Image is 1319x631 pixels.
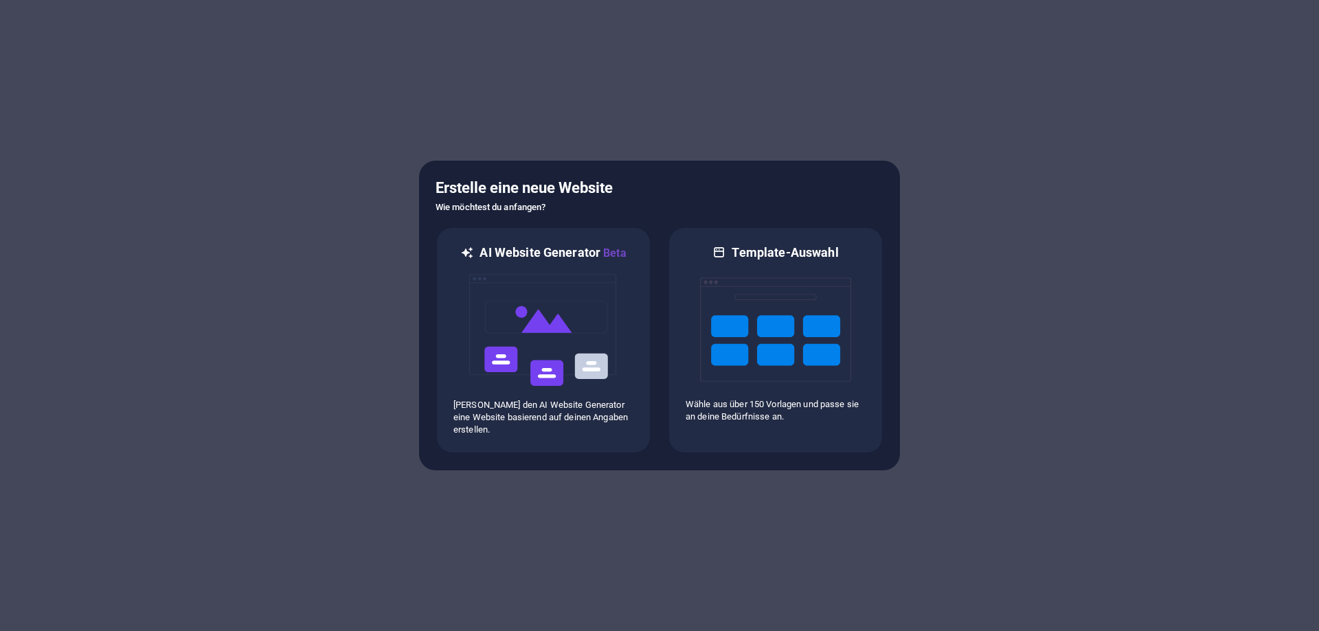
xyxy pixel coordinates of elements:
div: AI Website GeneratorBetaai[PERSON_NAME] den AI Website Generator eine Website basierend auf deine... [436,227,651,454]
div: Template-AuswahlWähle aus über 150 Vorlagen und passe sie an deine Bedürfnisse an. [668,227,883,454]
p: Wähle aus über 150 Vorlagen und passe sie an deine Bedürfnisse an. [686,398,866,423]
img: ai [468,262,619,399]
span: Beta [600,246,627,260]
h6: Template-Auswahl [732,244,838,261]
p: [PERSON_NAME] den AI Website Generator eine Website basierend auf deinen Angaben erstellen. [453,399,633,436]
h6: AI Website Generator [480,244,626,262]
h5: Erstelle eine neue Website [436,177,883,199]
h6: Wie möchtest du anfangen? [436,199,883,216]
